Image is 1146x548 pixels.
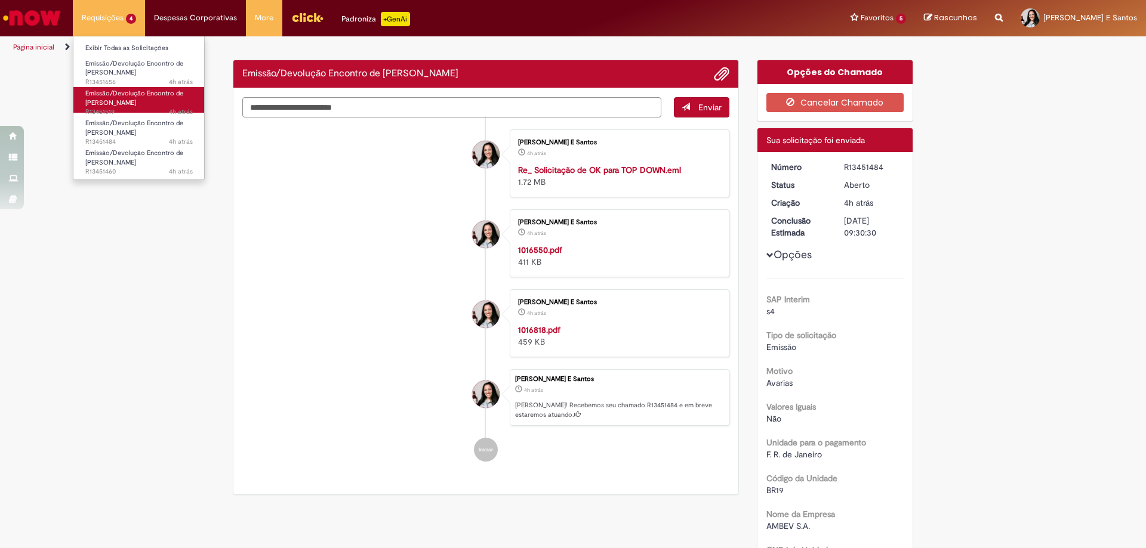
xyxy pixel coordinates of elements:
ul: Histórico de tíquete [242,117,729,474]
span: 4h atrás [527,150,546,157]
a: 1016818.pdf [518,324,560,335]
span: 4h atrás [169,78,193,86]
time: 27/08/2025 10:30:24 [524,386,543,394]
a: Aberto R13451460 : Emissão/Devolução Encontro de Contas Fornecedor [73,147,205,172]
div: Aberto [844,179,899,191]
span: Emissão/Devolução Encontro de [PERSON_NAME] [85,119,183,137]
a: Aberto R13451519 : Emissão/Devolução Encontro de Contas Fornecedor [73,87,205,113]
div: R13451484 [844,161,899,173]
span: More [255,12,273,24]
li: Stephany Kellen Dos Santos E Santos [242,369,729,426]
div: Stephany Kellen Dos Santos E Santos [472,141,500,168]
b: Código da Unidade [766,473,837,484]
span: AMBEV S.A. [766,521,810,531]
b: Motivo [766,366,793,376]
h2: Emissão/Devolução Encontro de Contas Fornecedor Histórico de tíquete [242,69,458,79]
span: R13451656 [85,78,193,87]
a: 1016550.pdf [518,244,562,255]
div: [DATE] 09:30:30 [844,215,899,239]
span: R13451460 [85,167,193,177]
span: 4h atrás [169,107,193,116]
div: [PERSON_NAME] E Santos [515,376,723,383]
span: 4h atrás [169,167,193,176]
p: [PERSON_NAME]! Recebemos seu chamado R13451484 e em breve estaremos atuando. [515,401,723,419]
time: 27/08/2025 10:27:18 [169,167,193,176]
span: Emissão [766,342,796,352]
span: 4h atrás [527,230,546,237]
time: 27/08/2025 10:30:20 [527,230,546,237]
b: Unidade para o pagamento [766,437,866,448]
div: 411 KB [518,244,717,268]
div: Opções do Chamado [757,60,913,84]
a: Re_ Solicitação de OK para TOP DOWN.eml [518,165,681,175]
img: ServiceNow [1,6,63,30]
span: 4h atrás [527,309,546,317]
button: Enviar [674,97,729,117]
span: 4h atrás [844,197,873,208]
ul: Trilhas de página [9,36,755,58]
span: Favoritos [861,12,894,24]
div: Stephany Kellen Dos Santos E Santos [472,221,500,248]
ul: Requisições [73,36,205,180]
span: Rascunhos [934,12,977,23]
div: Stephany Kellen Dos Santos E Santos [472,380,500,408]
b: Tipo de solicitação [766,330,836,340]
a: Rascunhos [924,13,977,24]
button: Adicionar anexos [714,66,729,82]
span: 5 [896,14,906,24]
span: R13451484 [85,137,193,147]
span: Não [766,413,781,424]
a: Exibir Todas as Solicitações [73,42,205,55]
div: Stephany Kellen Dos Santos E Santos [472,301,500,328]
time: 27/08/2025 10:52:12 [169,78,193,86]
dt: Conclusão Estimada [762,215,836,239]
div: [PERSON_NAME] E Santos [518,299,717,306]
time: 27/08/2025 10:30:24 [844,197,873,208]
span: Emissão/Devolução Encontro de [PERSON_NAME] [85,59,183,78]
img: click_logo_yellow_360x200.png [291,8,324,26]
span: BR19 [766,485,784,496]
time: 27/08/2025 10:34:27 [169,107,193,116]
a: Aberto R13451484 : Emissão/Devolução Encontro de Contas Fornecedor [73,117,205,143]
span: [PERSON_NAME] E Santos [1043,13,1137,23]
time: 27/08/2025 10:30:20 [527,309,546,317]
span: Emissão/Devolução Encontro de [PERSON_NAME] [85,148,183,167]
dt: Número [762,161,836,173]
b: Nome da Empresa [766,509,835,519]
button: Cancelar Chamado [766,93,904,112]
span: 4 [126,14,136,24]
dt: Criação [762,197,836,209]
span: Enviar [698,102,722,113]
span: 4h atrás [524,386,543,394]
a: Página inicial [13,42,54,52]
span: Despesas Corporativas [154,12,237,24]
span: Requisições [82,12,124,24]
div: Padroniza [341,12,410,26]
span: Avarias [766,377,793,388]
span: 4h atrás [169,137,193,146]
a: Aberto R13451656 : Emissão/Devolução Encontro de Contas Fornecedor [73,57,205,83]
time: 27/08/2025 10:30:26 [169,137,193,146]
div: [PERSON_NAME] E Santos [518,139,717,146]
textarea: Digite sua mensagem aqui... [242,97,661,117]
b: SAP Interim [766,294,810,305]
span: Emissão/Devolução Encontro de [PERSON_NAME] [85,89,183,107]
div: 27/08/2025 10:30:24 [844,197,899,209]
p: +GenAi [381,12,410,26]
span: s4 [766,306,775,317]
span: R13451519 [85,107,193,117]
span: Sua solicitação foi enviada [766,135,865,145]
time: 27/08/2025 10:30:21 [527,150,546,157]
span: F. R. de Janeiro [766,449,822,460]
div: [PERSON_NAME] E Santos [518,219,717,226]
div: 459 KB [518,324,717,348]
dt: Status [762,179,836,191]
b: Valores Iguais [766,401,816,412]
div: 1.72 MB [518,164,717,188]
